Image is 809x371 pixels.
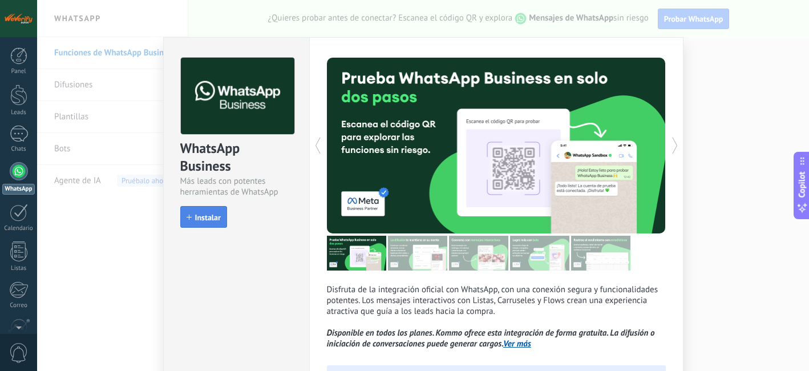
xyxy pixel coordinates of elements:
a: Ver más [503,338,531,349]
img: tour_image_62c9952fc9cf984da8d1d2aa2c453724.png [510,236,569,271]
div: Leads [2,109,35,116]
img: logo_main.png [181,58,294,135]
img: tour_image_cc377002d0016b7ebaeb4dbe65cb2175.png [571,236,630,271]
img: tour_image_1009fe39f4f058b759f0df5a2b7f6f06.png [449,236,508,271]
span: Instalar [195,213,221,221]
img: tour_image_cc27419dad425b0ae96c2716632553fa.png [388,236,447,271]
div: Más leads con potentes herramientas de WhatsApp [180,176,293,197]
div: Chats [2,146,35,153]
button: Instalar [180,206,227,228]
div: Panel [2,68,35,75]
div: Correo [2,302,35,309]
p: Disfruta de la integración oficial con WhatsApp, con una conexión segura y funcionalidades potent... [327,284,666,349]
div: WhatsApp [2,184,35,195]
img: tour_image_7a4924cebc22ed9e3259523e50fe4fd6.png [327,236,386,271]
span: Copilot [796,172,808,198]
div: Calendario [2,225,35,232]
div: Listas [2,265,35,272]
i: Disponible en todos los planes. Kommo ofrece esta integración de forma gratuita. La difusión o in... [327,328,655,349]
div: WhatsApp Business [180,139,293,176]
